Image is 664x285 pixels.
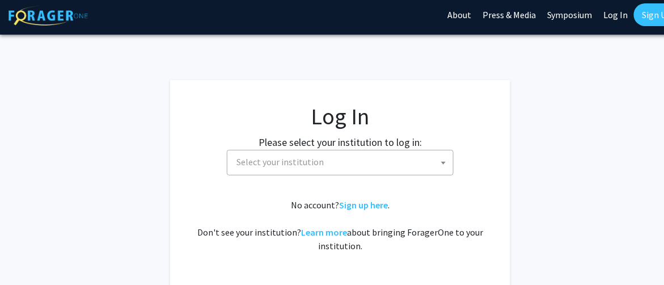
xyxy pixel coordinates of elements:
[193,103,488,130] h1: Log In
[339,199,388,211] a: Sign up here
[236,156,324,167] span: Select your institution
[227,150,454,175] span: Select your institution
[259,135,422,150] label: Please select your institution to log in:
[9,6,88,26] img: ForagerOne Logo
[301,227,347,238] a: Learn more about bringing ForagerOne to your institution
[193,198,488,253] div: No account? . Don't see your institution? about bringing ForagerOne to your institution.
[232,150,453,174] span: Select your institution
